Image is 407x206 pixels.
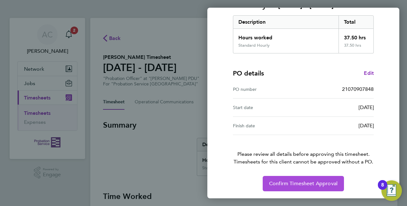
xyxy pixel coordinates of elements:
[233,69,264,78] h4: PO details
[233,85,303,93] div: PO number
[269,180,338,187] span: Confirm Timesheet Approval
[364,69,374,77] a: Edit
[238,43,270,48] div: Standard Hourly
[381,180,402,201] button: Open Resource Center, 8 new notifications
[233,15,374,53] div: Summary of 25 - 31 Aug 2025
[233,122,303,130] div: Finish date
[303,104,374,111] div: [DATE]
[225,158,381,166] span: Timesheets for this client cannot be approved without a PO.
[225,135,381,166] p: Please review all details before approving this timesheet.
[339,16,374,28] div: Total
[263,176,344,191] button: Confirm Timesheet Approval
[233,29,339,43] div: Hours worked
[342,86,374,92] span: 21070907848
[339,29,374,43] div: 37.50 hrs
[233,16,339,28] div: Description
[381,185,384,193] div: 8
[339,43,374,53] div: 37.50 hrs
[303,122,374,130] div: [DATE]
[364,70,374,76] span: Edit
[233,104,303,111] div: Start date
